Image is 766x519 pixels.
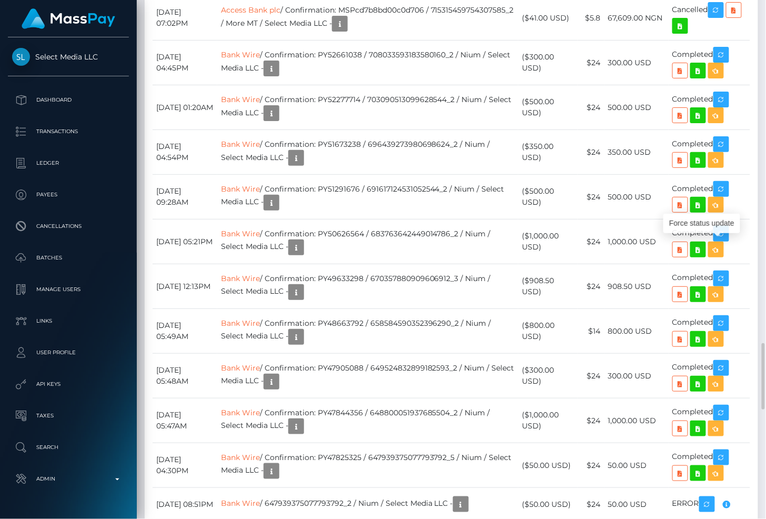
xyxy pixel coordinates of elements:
a: Bank Wire [221,453,260,462]
a: Bank Wire [221,363,260,373]
p: Transactions [12,124,125,139]
td: $24 [578,41,604,85]
td: Completed [669,309,750,354]
a: Bank Wire [221,274,260,283]
td: 500.00 USD [604,85,669,130]
a: Bank Wire [221,184,260,194]
a: Batches [8,245,129,271]
td: [DATE] 04:54PM [153,130,217,175]
a: Bank Wire [221,318,260,328]
td: Completed [669,219,750,264]
td: [DATE] 05:49AM [153,309,217,354]
td: 300.00 USD [604,41,669,85]
p: Taxes [12,408,125,424]
td: ($908.50 USD) [518,264,577,309]
td: [DATE] 04:30PM [153,443,217,488]
a: API Keys [8,371,129,397]
p: Payees [12,187,125,203]
td: Completed [669,354,750,398]
td: / Confirmation: PY51291676 / 691617124531052544_2 / Nium / Select Media LLC - [217,175,519,219]
p: Links [12,313,125,329]
p: Admin [12,471,125,487]
a: Dashboard [8,87,129,113]
a: Bank Wire [221,95,260,104]
td: Completed [669,175,750,219]
td: / Confirmation: PY47844356 / 648800051937685504_2 / Nium / Select Media LLC - [217,398,519,443]
a: Bank Wire [221,229,260,238]
p: API Keys [12,376,125,392]
td: / Confirmation: PY47825325 / 647939375077793792_5 / Nium / Select Media LLC - [217,443,519,488]
td: 800.00 USD [604,309,669,354]
a: Manage Users [8,276,129,303]
a: Search [8,434,129,461]
td: 1,000.00 USD [604,398,669,443]
td: ($300.00 USD) [518,41,577,85]
td: Completed [669,398,750,443]
p: User Profile [12,345,125,361]
td: ($1,000.00 USD) [518,219,577,264]
td: 500.00 USD [604,175,669,219]
td: / Confirmation: PY50626564 / 683763642449014786_2 / Nium / Select Media LLC - [217,219,519,264]
td: ($350.00 USD) [518,130,577,175]
td: ($500.00 USD) [518,85,577,130]
td: / Confirmation: PY52277714 / 703090513099628544_2 / Nium / Select Media LLC - [217,85,519,130]
td: Completed [669,130,750,175]
td: $24 [578,130,604,175]
a: Bank Wire [221,50,260,59]
td: ($1,000.00 USD) [518,398,577,443]
td: / Confirmation: PY52661038 / 708033593183580160_2 / Nium / Select Media LLC - [217,41,519,85]
td: $24 [578,175,604,219]
td: [DATE] 12:13PM [153,264,217,309]
td: / Confirmation: PY49633298 / 670357880909606912_3 / Nium / Select Media LLC - [217,264,519,309]
p: Search [12,440,125,455]
td: ($500.00 USD) [518,175,577,219]
td: ($300.00 USD) [518,354,577,398]
td: $24 [578,264,604,309]
td: [DATE] 05:48AM [153,354,217,398]
img: MassPay Logo [22,8,115,29]
td: / Confirmation: PY48663792 / 658584590352396290_2 / Nium / Select Media LLC - [217,309,519,354]
span: Select Media LLC [8,52,129,62]
td: $24 [578,85,604,130]
a: Transactions [8,118,129,145]
td: [DATE] 09:28AM [153,175,217,219]
a: Access Bank plc [221,5,280,15]
td: Completed [669,85,750,130]
td: [DATE] 04:45PM [153,41,217,85]
td: 350.00 USD [604,130,669,175]
td: $24 [578,443,604,488]
a: Admin [8,466,129,492]
a: Bank Wire [221,139,260,149]
img: Select Media LLC [12,48,30,66]
td: Completed [669,41,750,85]
a: Taxes [8,403,129,429]
td: / Confirmation: PY51673238 / 696439273980698624_2 / Nium / Select Media LLC - [217,130,519,175]
td: Completed [669,443,750,488]
div: Force status update [663,214,740,233]
td: $24 [578,354,604,398]
td: 300.00 USD [604,354,669,398]
td: ($800.00 USD) [518,309,577,354]
td: 1,000.00 USD [604,219,669,264]
p: Ledger [12,155,125,171]
td: $24 [578,219,604,264]
a: Bank Wire [221,408,260,417]
a: Payees [8,182,129,208]
p: Cancellations [12,218,125,234]
td: $24 [578,398,604,443]
p: Manage Users [12,282,125,297]
td: Completed [669,264,750,309]
td: 50.00 USD [604,443,669,488]
p: Dashboard [12,92,125,108]
a: Links [8,308,129,334]
a: Ledger [8,150,129,176]
td: / Confirmation: PY47905088 / 649524832899182593_2 / Nium / Select Media LLC - [217,354,519,398]
td: ($50.00 USD) [518,443,577,488]
td: [DATE] 05:21PM [153,219,217,264]
a: Bank Wire [221,499,260,508]
td: $14 [578,309,604,354]
a: Cancellations [8,213,129,239]
td: [DATE] 05:47AM [153,398,217,443]
p: Batches [12,250,125,266]
a: User Profile [8,340,129,366]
